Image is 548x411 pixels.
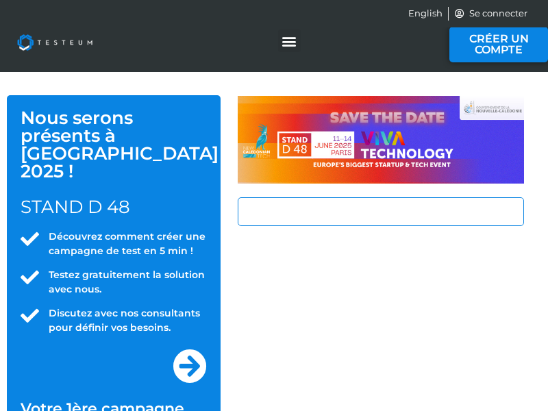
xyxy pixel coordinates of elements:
[454,7,528,21] a: Se connecter
[45,229,207,258] span: Découvrez comment créer une campagne de test en 5 min !
[21,196,130,218] span: STAND D 48
[408,7,443,21] a: English
[466,7,527,21] span: Se connecter
[278,29,301,52] div: Permuter le menu
[460,34,538,55] span: CRÉER UN COMPTE
[45,306,207,335] span: Discutez avec nos consultants pour définir vos besoins.
[21,109,207,216] h1: Nous serons présents à [GEOGRAPHIC_DATA] 2025 !
[449,27,548,62] a: CRÉER UN COMPTE
[7,24,103,61] img: Testeum Logo - Application crowdtesting platform
[45,268,207,297] span: Testez gratuitement la solution avec nous.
